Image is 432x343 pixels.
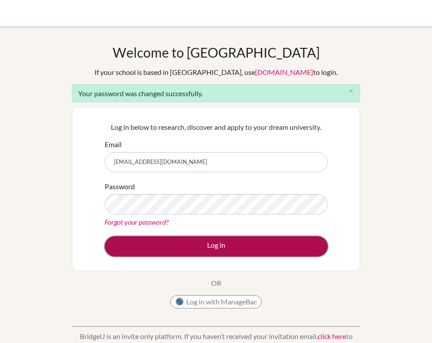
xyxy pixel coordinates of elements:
p: OR [211,278,221,288]
button: Log in with ManageBac [170,295,262,308]
h1: Welcome to [GEOGRAPHIC_DATA] [113,44,320,60]
a: Forgot your password? [105,218,169,226]
button: Close [342,85,360,98]
label: Email [105,139,122,150]
a: click here [318,332,346,340]
a: [DOMAIN_NAME] [255,68,313,76]
div: If your school is based in [GEOGRAPHIC_DATA], use to login. [94,67,338,78]
p: Log in below to research, discover and apply to your dream university. [105,122,328,133]
i: close [348,88,354,94]
div: Your password was changed successfully. [72,84,360,102]
button: Log in [105,236,328,257]
label: Password [105,181,135,192]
